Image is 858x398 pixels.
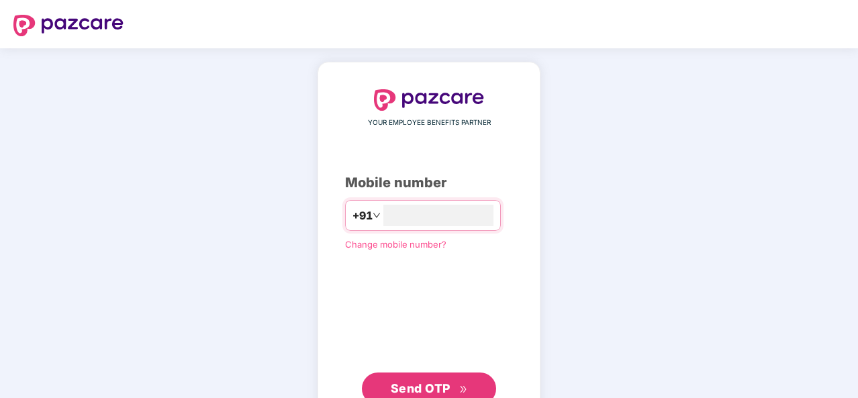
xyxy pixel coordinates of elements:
span: double-right [459,385,468,394]
div: Mobile number [345,172,513,193]
img: logo [13,15,124,36]
span: YOUR EMPLOYEE BENEFITS PARTNER [368,117,491,128]
span: Send OTP [391,381,450,395]
span: +91 [352,207,373,224]
img: logo [374,89,484,111]
a: Change mobile number? [345,239,446,250]
span: down [373,211,381,219]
